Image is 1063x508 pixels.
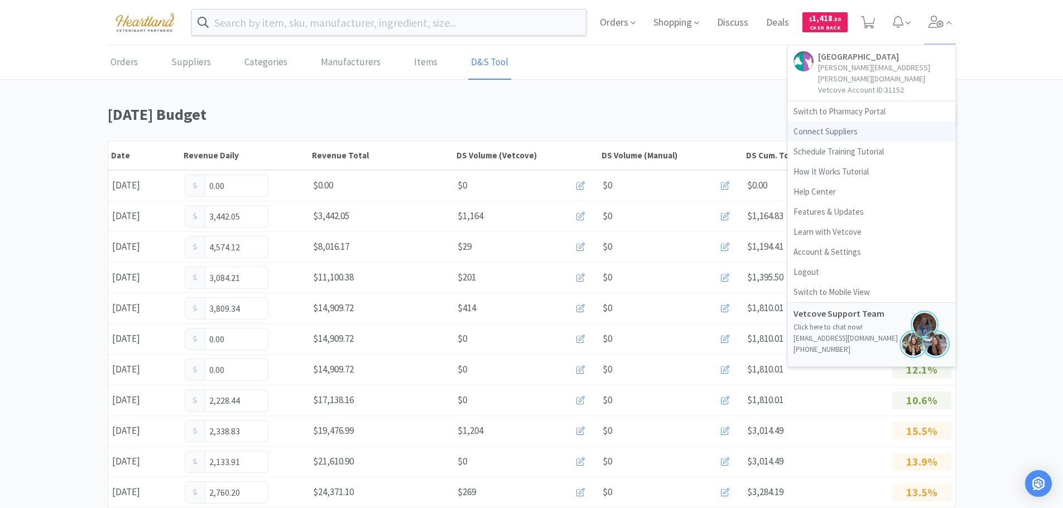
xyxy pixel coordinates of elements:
[818,84,950,95] p: Vetcove Account ID: 31152
[603,270,612,285] span: $0
[603,209,612,224] span: $0
[892,453,951,471] p: 13.9%
[788,222,955,242] a: Learn with Vetcove
[313,179,333,191] span: $0.00
[192,9,586,35] input: Search by item, sku, manufacturer, ingredient, size...
[108,235,181,258] div: [DATE]
[892,483,951,501] p: 13.5%
[108,358,181,381] div: [DATE]
[242,46,290,80] a: Categories
[313,424,354,437] span: $19,476.99
[108,297,181,320] div: [DATE]
[458,178,467,193] span: $0
[793,322,863,332] a: Click here to chat now!
[312,150,451,161] div: Revenue Total
[108,102,868,127] h1: [DATE] Budget
[793,333,950,344] p: [EMAIL_ADDRESS][DOMAIN_NAME]
[747,363,783,375] span: $1,810.01
[747,240,783,253] span: $1,194.41
[108,389,181,412] div: [DATE]
[602,150,741,161] div: DS Volume (Manual)
[747,486,783,498] span: $3,284.19
[911,311,939,338] img: ksen.png
[788,122,955,142] a: Connect Suppliers
[892,422,951,440] p: 15.5%
[922,330,950,358] img: jenna.png
[788,262,955,282] a: Logout
[747,271,783,283] span: $1,395.50
[762,18,793,28] a: Deals
[458,239,472,254] span: $29
[313,302,354,314] span: $14,909.72
[603,178,612,193] span: $0
[603,454,612,469] span: $0
[108,450,181,473] div: [DATE]
[313,363,354,375] span: $14,909.72
[411,46,440,80] a: Items
[108,327,181,350] div: [DATE]
[788,202,955,222] a: Features & Updates
[788,46,955,101] a: [GEOGRAPHIC_DATA][PERSON_NAME][EMAIL_ADDRESS][PERSON_NAME][DOMAIN_NAME]Vetcove Account ID:31152
[458,423,483,438] span: $1,204
[900,330,927,358] img: hannah.png
[603,301,612,316] span: $0
[108,481,181,504] div: [DATE]
[108,266,181,289] div: [DATE]
[747,302,783,314] span: $1,810.01
[318,46,383,80] a: Manufacturers
[747,394,783,406] span: $1,810.01
[833,16,841,23] span: . 50
[108,46,141,80] a: Orders
[458,454,467,469] span: $0
[603,393,612,408] span: $0
[108,7,182,37] img: cad7bdf275c640399d9c6e0c56f98fd2_10.png
[892,361,951,379] p: 12.1%
[468,46,511,80] a: D&S Tool
[603,239,612,254] span: $0
[809,13,841,23] span: 1,418
[184,150,306,161] div: Revenue Daily
[747,455,783,467] span: $3,014.49
[747,332,783,345] span: $1,810.01
[603,423,612,438] span: $0
[603,485,612,500] span: $0
[458,301,476,316] span: $414
[108,174,181,197] div: [DATE]
[788,142,955,162] a: Schedule Training Tutorial
[458,362,467,377] span: $0
[788,162,955,182] a: How It Works Tutorial
[456,150,596,161] div: DS Volume (Vetcove)
[603,362,612,377] span: $0
[458,393,467,408] span: $0
[169,46,214,80] a: Suppliers
[713,18,753,28] a: Discuss
[802,7,848,37] a: $1,418.50Cash Back
[603,331,612,346] span: $0
[458,331,467,346] span: $0
[788,242,955,262] a: Account & Settings
[788,101,955,122] a: Switch to Pharmacy Portal
[788,282,955,302] a: Switch to Mobile View
[458,209,483,224] span: $1,164
[747,179,767,191] span: $0.00
[108,419,181,442] div: [DATE]
[313,394,354,406] span: $17,138.16
[313,332,354,345] span: $14,909.72
[892,391,951,409] p: 10.6%
[313,486,354,498] span: $24,371.10
[313,271,354,283] span: $11,100.38
[809,25,841,32] span: Cash Back
[108,205,181,228] div: [DATE]
[793,344,950,355] p: [PHONE_NUMBER]
[747,424,783,437] span: $3,014.49
[793,308,905,319] h5: Vetcove Support Team
[809,16,812,23] span: $
[111,150,178,161] div: Date
[458,270,476,285] span: $201
[313,210,349,222] span: $3,442.05
[747,210,783,222] span: $1,164.83
[818,51,950,62] h5: [GEOGRAPHIC_DATA]
[818,62,950,84] p: [PERSON_NAME][EMAIL_ADDRESS][PERSON_NAME][DOMAIN_NAME]
[313,455,354,467] span: $21,610.90
[458,485,476,500] span: $269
